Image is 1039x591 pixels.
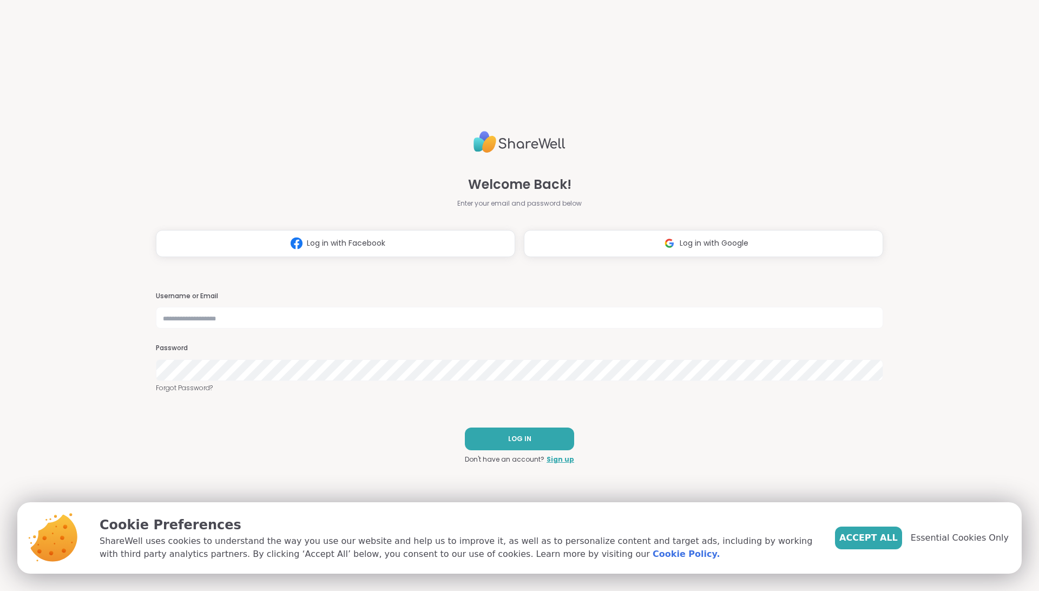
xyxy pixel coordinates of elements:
[680,238,748,249] span: Log in with Google
[156,383,883,393] a: Forgot Password?
[286,233,307,253] img: ShareWell Logomark
[474,127,565,157] img: ShareWell Logo
[457,199,582,208] span: Enter your email and password below
[659,233,680,253] img: ShareWell Logomark
[156,344,883,353] h3: Password
[468,175,571,194] span: Welcome Back!
[465,455,544,464] span: Don't have an account?
[100,515,818,535] p: Cookie Preferences
[307,238,385,249] span: Log in with Facebook
[547,455,574,464] a: Sign up
[100,535,818,561] p: ShareWell uses cookies to understand the way you use our website and help us to improve it, as we...
[839,531,898,544] span: Accept All
[156,230,515,257] button: Log in with Facebook
[508,434,531,444] span: LOG IN
[465,428,574,450] button: LOG IN
[835,527,902,549] button: Accept All
[156,292,883,301] h3: Username or Email
[911,531,1009,544] span: Essential Cookies Only
[653,548,720,561] a: Cookie Policy.
[524,230,883,257] button: Log in with Google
